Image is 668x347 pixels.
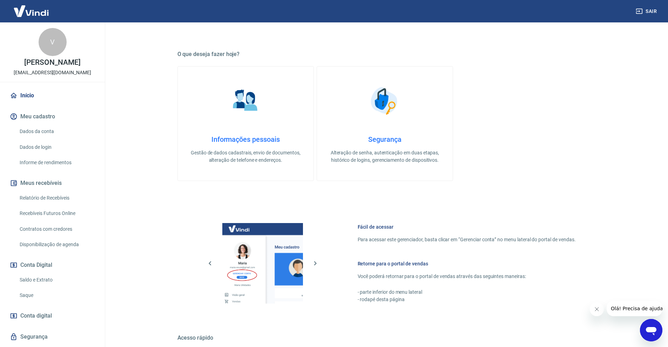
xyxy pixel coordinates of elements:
[8,175,96,191] button: Meus recebíveis
[8,88,96,103] a: Início
[17,140,96,154] a: Dados de login
[8,329,96,345] a: Segurança
[8,0,54,22] img: Vindi
[228,83,263,118] img: Informações pessoais
[17,288,96,303] a: Saque
[8,257,96,273] button: Conta Digital
[328,149,441,164] p: Alteração de senha, autenticação em duas etapas, histórico de logins, gerenciamento de dispositivos.
[640,319,662,341] iframe: Botão para abrir a janela de mensagens
[358,296,576,303] p: - rodapé desta página
[189,135,302,144] h4: Informações pessoais
[358,223,576,230] h6: Fácil de acessar
[189,149,302,164] p: Gestão de dados cadastrais, envio de documentos, alteração de telefone e endereços.
[8,109,96,124] button: Meu cadastro
[17,191,96,205] a: Relatório de Recebíveis
[222,223,303,304] img: Imagem da dashboard mostrando o botão de gerenciar conta na sidebar no lado esquerdo
[17,222,96,236] a: Contratos com credores
[177,334,593,341] h5: Acesso rápido
[590,302,604,316] iframe: Fechar mensagem
[14,69,91,76] p: [EMAIL_ADDRESS][DOMAIN_NAME]
[20,311,52,321] span: Conta digital
[24,59,80,66] p: [PERSON_NAME]
[8,308,96,324] a: Conta digital
[328,135,441,144] h4: Segurança
[317,66,453,181] a: SegurançaSegurançaAlteração de senha, autenticação em duas etapas, histórico de logins, gerenciam...
[367,83,402,118] img: Segurança
[634,5,660,18] button: Sair
[177,51,593,58] h5: O que deseja fazer hoje?
[39,28,67,56] div: V
[177,66,314,181] a: Informações pessoaisInformações pessoaisGestão de dados cadastrais, envio de documentos, alteraçã...
[17,155,96,170] a: Informe de rendimentos
[607,301,662,316] iframe: Mensagem da empresa
[17,237,96,252] a: Disponibilização de agenda
[17,124,96,139] a: Dados da conta
[358,260,576,267] h6: Retorne para o portal de vendas
[358,273,576,280] p: Você poderá retornar para o portal de vendas através das seguintes maneiras:
[17,273,96,287] a: Saldo e Extrato
[358,289,576,296] p: - parte inferior do menu lateral
[4,5,59,11] span: Olá! Precisa de ajuda?
[358,236,576,243] p: Para acessar este gerenciador, basta clicar em “Gerenciar conta” no menu lateral do portal de ven...
[17,206,96,221] a: Recebíveis Futuros Online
